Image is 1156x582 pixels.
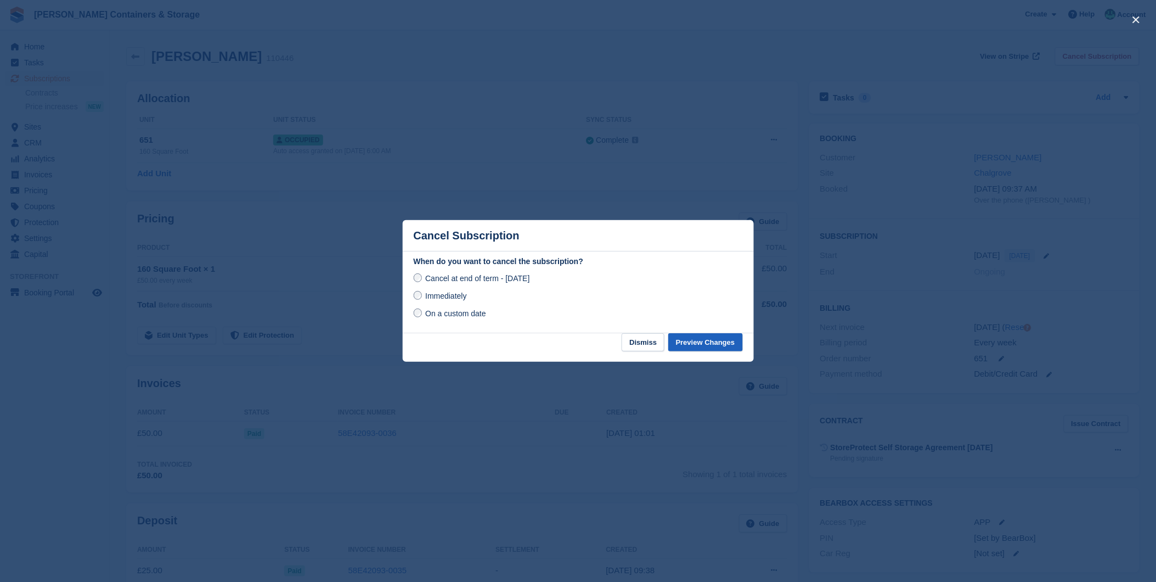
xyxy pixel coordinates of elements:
[414,273,422,282] input: Cancel at end of term - [DATE]
[1127,11,1145,29] button: close
[425,274,529,283] span: Cancel at end of term - [DATE]
[414,309,422,317] input: On a custom date
[414,230,520,242] p: Cancel Subscription
[622,333,664,351] button: Dismiss
[425,309,486,318] span: On a custom date
[414,291,422,300] input: Immediately
[414,256,743,267] label: When do you want to cancel the subscription?
[425,292,466,300] span: Immediately
[668,333,743,351] button: Preview Changes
